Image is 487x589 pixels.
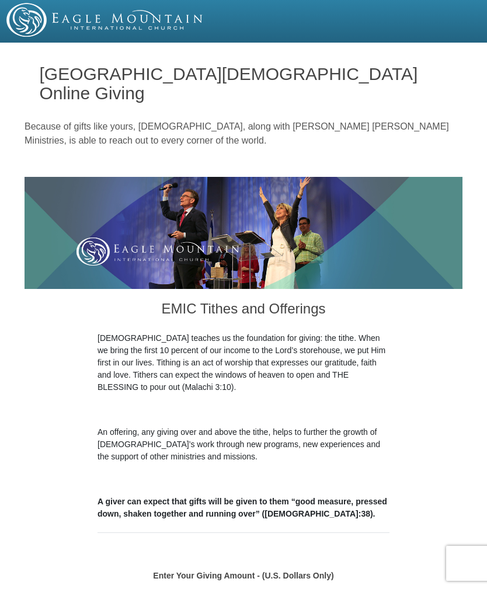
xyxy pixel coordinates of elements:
[98,289,389,332] h3: EMIC Tithes and Offerings
[98,332,389,393] p: [DEMOGRAPHIC_DATA] teaches us the foundation for giving: the tithe. When we bring the first 10 pe...
[6,3,204,37] img: EMIC
[98,497,387,518] b: A giver can expect that gifts will be given to them “good measure, pressed down, shaken together ...
[98,426,389,463] p: An offering, any giving over and above the tithe, helps to further the growth of [DEMOGRAPHIC_DAT...
[153,571,333,580] strong: Enter Your Giving Amount - (U.S. Dollars Only)
[40,64,448,103] h1: [GEOGRAPHIC_DATA][DEMOGRAPHIC_DATA] Online Giving
[25,120,462,148] p: Because of gifts like yours, [DEMOGRAPHIC_DATA], along with [PERSON_NAME] [PERSON_NAME] Ministrie...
